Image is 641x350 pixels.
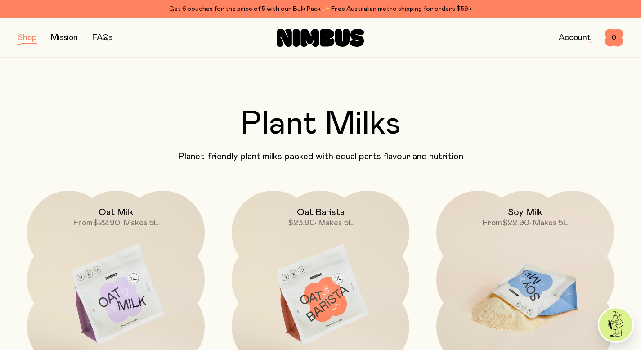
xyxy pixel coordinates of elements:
span: From [483,219,502,227]
span: $22.90 [502,219,529,227]
a: Account [559,34,591,42]
a: Mission [51,34,78,42]
span: From [73,219,93,227]
img: agent [599,308,632,341]
span: $22.90 [93,219,120,227]
span: • Makes 5L [529,219,568,227]
span: • Makes 5L [120,219,159,227]
h2: Oat Barista [297,207,345,218]
h2: Oat Milk [99,207,134,218]
span: • Makes 5L [315,219,354,227]
h2: Soy Milk [508,207,542,218]
h2: Plant Milks [18,108,623,140]
a: FAQs [92,34,112,42]
p: Planet-friendly plant milks packed with equal parts flavour and nutrition [18,151,623,162]
div: Get 6 pouches for the price of 5 with our Bulk Pack ✨ Free Australian metro shipping for orders $59+ [18,4,623,14]
span: $23.90 [288,219,315,227]
button: 0 [605,29,623,47]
